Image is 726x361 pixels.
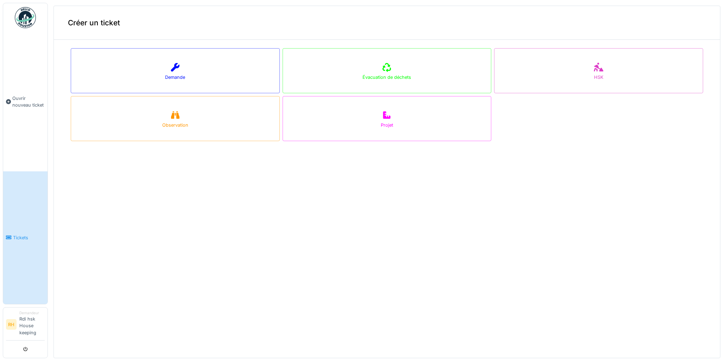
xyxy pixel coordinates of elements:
li: Rdi hsk House keeping [19,310,45,339]
span: Ouvrir nouveau ticket [12,95,45,108]
div: Demande [165,74,185,81]
a: RH DemandeurRdi hsk House keeping [6,310,45,341]
div: Évacuation de déchets [362,74,411,81]
a: Ouvrir nouveau ticket [3,32,48,171]
span: Tickets [13,234,45,241]
div: Demandeur [19,310,45,316]
li: RH [6,319,17,330]
div: Créer un ticket [54,6,720,40]
a: Tickets [3,171,48,304]
div: HSK [594,74,604,81]
div: Observation [162,122,188,128]
div: Projet [381,122,393,128]
img: Badge_color-CXgf-gQk.svg [15,7,36,28]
